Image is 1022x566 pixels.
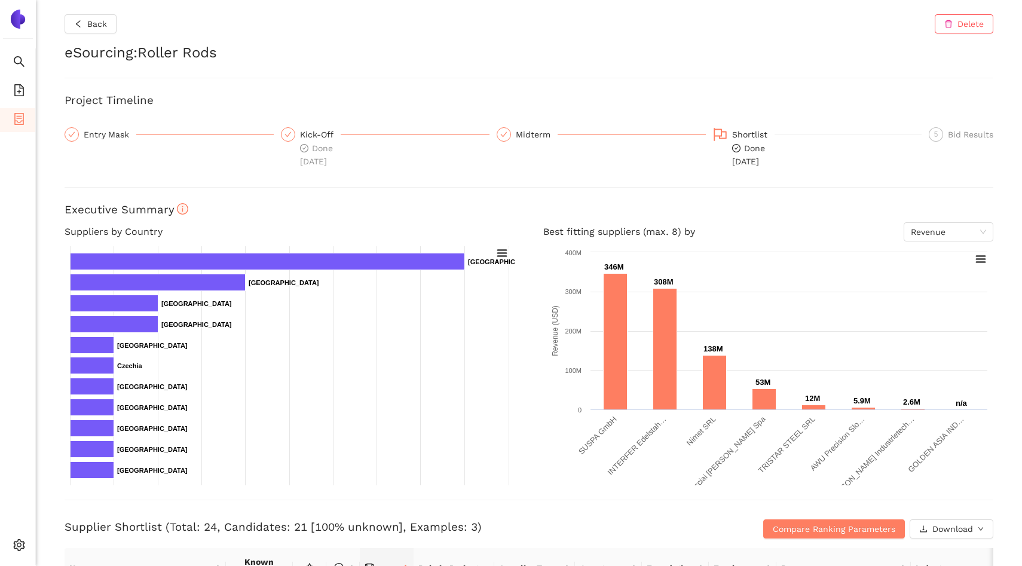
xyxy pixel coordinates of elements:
[65,127,274,142] div: Entry Mask
[903,397,920,406] text: 2.6M
[679,414,767,503] text: Novacciai [PERSON_NAME] Spa
[117,404,188,411] text: [GEOGRAPHIC_DATA]
[117,383,188,390] text: [GEOGRAPHIC_DATA]
[919,525,928,534] span: download
[284,131,292,138] span: check
[685,415,718,448] text: Nimet SRL
[68,131,75,138] span: check
[853,396,871,405] text: 5.9M
[978,526,984,533] span: down
[763,519,905,539] button: Compare Ranking Parameters
[65,519,684,535] h3: Supplier Shortlist (Total: 24, Candidates: 21 [100% unknown], Examples: 3)
[732,144,741,152] span: check-circle
[906,415,965,474] text: GOLDEN ASIA IND…
[84,127,136,142] div: Entry Mask
[177,203,188,215] span: info-circle
[13,535,25,559] span: setting
[935,14,993,33] button: deleteDelete
[809,415,867,473] text: AWU Precision Slo…
[13,109,25,133] span: container
[87,17,107,30] span: Back
[117,342,188,349] text: [GEOGRAPHIC_DATA]
[932,522,973,536] span: Download
[944,20,953,29] span: delete
[65,14,117,33] button: leftBack
[300,144,308,152] span: check-circle
[516,127,558,142] div: Midterm
[300,143,333,166] span: Done [DATE]
[826,415,916,505] text: [PERSON_NAME] Industrietech…
[117,446,188,453] text: [GEOGRAPHIC_DATA]
[65,222,515,241] h4: Suppliers by Country
[604,262,624,271] text: 346M
[957,17,984,30] span: Delete
[934,130,938,139] span: 5
[117,467,188,474] text: [GEOGRAPHIC_DATA]
[543,222,993,241] h4: Best fitting suppliers (max. 8) by
[565,328,582,335] text: 200M
[565,288,582,295] text: 300M
[773,522,895,536] span: Compare Ranking Parameters
[577,415,619,457] text: SUSPA GmbH
[249,279,319,286] text: [GEOGRAPHIC_DATA]
[732,143,765,166] span: Done [DATE]
[703,344,723,353] text: 138M
[13,51,25,75] span: search
[161,300,232,307] text: [GEOGRAPHIC_DATA]
[654,277,674,286] text: 308M
[956,399,968,408] text: n/a
[948,130,993,139] span: Bid Results
[468,258,538,265] text: [GEOGRAPHIC_DATA]
[755,378,770,387] text: 53M
[565,367,582,374] text: 100M
[65,202,993,218] h3: Executive Summary
[757,415,817,475] text: TRISTAR STEEL SRL
[117,362,142,369] text: Czechia
[578,406,582,414] text: 0
[500,131,507,138] span: check
[161,321,232,328] text: [GEOGRAPHIC_DATA]
[713,127,922,168] div: Shortlistcheck-circleDone[DATE]
[713,127,727,142] span: flag
[565,249,582,256] text: 400M
[551,305,559,356] text: Revenue (USD)
[300,127,341,142] div: Kick-Off
[805,394,820,403] text: 12M
[65,43,993,63] h2: eSourcing : Roller Rods
[117,425,188,432] text: [GEOGRAPHIC_DATA]
[8,10,27,29] img: Logo
[13,80,25,104] span: file-add
[911,223,986,241] span: Revenue
[910,519,993,539] button: downloadDownloaddown
[606,415,668,477] text: INTERFER Edelstah…
[732,127,775,142] div: Shortlist
[65,93,993,108] h3: Project Timeline
[74,20,82,29] span: left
